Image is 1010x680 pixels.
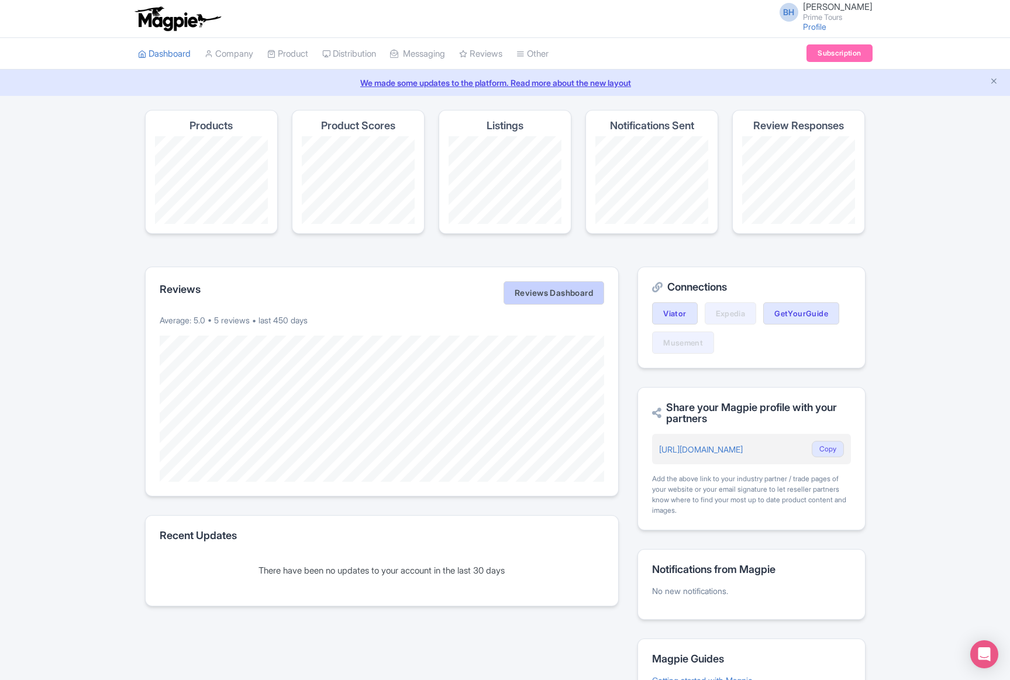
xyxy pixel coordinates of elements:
[970,640,998,668] div: Open Intercom Messenger
[652,281,850,293] h2: Connections
[160,284,201,295] h2: Reviews
[138,38,191,70] a: Dashboard
[516,38,549,70] a: Other
[652,402,850,425] h2: Share your Magpie profile with your partners
[803,22,826,32] a: Profile
[321,120,395,132] h4: Product Scores
[7,77,1003,89] a: We made some updates to the platform. Read more about the new layout
[390,38,445,70] a: Messaging
[652,653,850,665] h2: Magpie Guides
[705,302,757,325] a: Expedia
[504,281,604,305] a: Reviews Dashboard
[160,314,605,326] p: Average: 5.0 • 5 reviews • last 450 days
[803,1,873,12] span: [PERSON_NAME]
[487,120,523,132] h4: Listings
[132,6,223,32] img: logo-ab69f6fb50320c5b225c76a69d11143b.png
[990,75,998,89] button: Close announcement
[267,38,308,70] a: Product
[773,2,873,21] a: BH [PERSON_NAME] Prime Tours
[812,441,844,457] button: Copy
[610,120,694,132] h4: Notifications Sent
[652,302,697,325] a: Viator
[205,38,253,70] a: Company
[652,332,714,354] a: Musement
[803,13,873,21] small: Prime Tours
[652,564,850,575] h2: Notifications from Magpie
[459,38,502,70] a: Reviews
[652,585,850,597] p: No new notifications.
[763,302,839,325] a: GetYourGuide
[322,38,376,70] a: Distribution
[659,444,743,454] a: [URL][DOMAIN_NAME]
[160,564,605,578] div: There have been no updates to your account in the last 30 days
[753,120,844,132] h4: Review Responses
[160,530,605,541] h2: Recent Updates
[652,474,850,516] div: Add the above link to your industry partner / trade pages of your website or your email signature...
[806,44,872,62] a: Subscription
[189,120,233,132] h4: Products
[780,3,798,22] span: BH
